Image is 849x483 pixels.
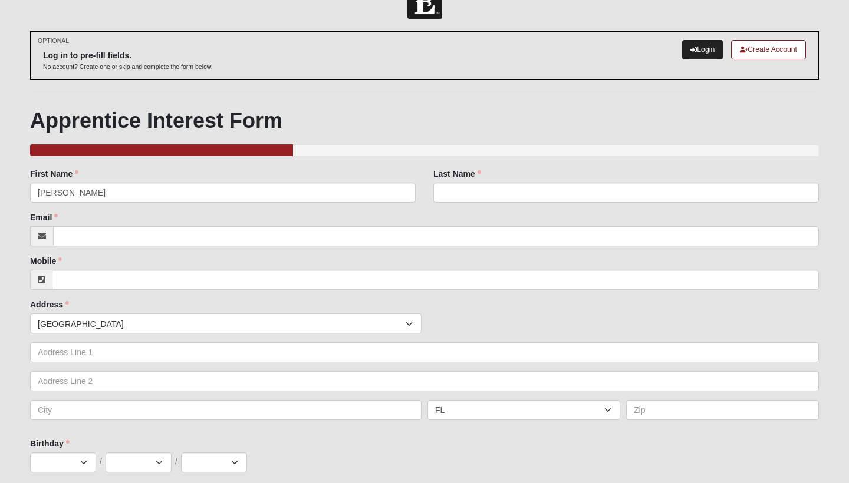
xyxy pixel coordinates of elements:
input: Address Line 2 [30,371,819,391]
span: / [175,455,177,468]
label: Email [30,211,58,223]
label: Birthday [30,438,70,449]
label: Address [30,299,69,310]
p: No account? Create one or skip and complete the form below. [43,62,213,71]
small: OPTIONAL [38,37,69,45]
input: Address Line 1 [30,342,819,362]
label: Mobile [30,255,62,267]
a: Create Account [731,40,806,59]
h6: Log in to pre-fill fields. [43,51,213,61]
span: / [100,455,102,468]
span: [GEOGRAPHIC_DATA] [38,314,406,334]
label: First Name [30,168,78,180]
input: Zip [626,400,819,420]
label: Last Name [433,168,481,180]
h1: Apprentice Interest Form [30,108,819,133]
input: City [30,400,422,420]
a: Login [682,40,723,59]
